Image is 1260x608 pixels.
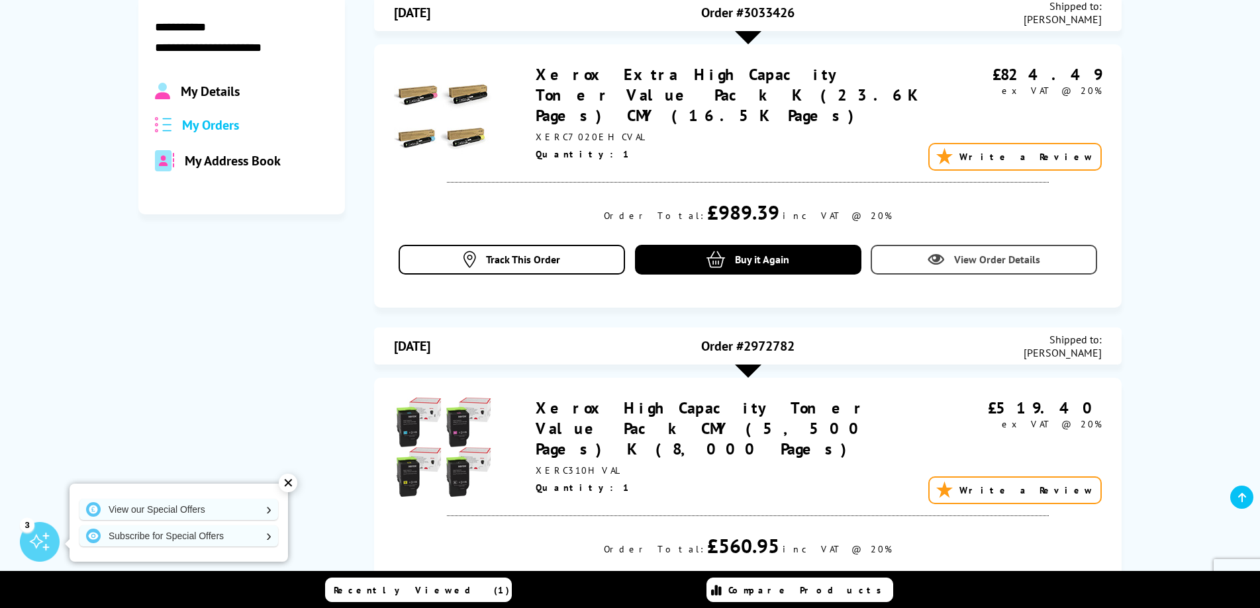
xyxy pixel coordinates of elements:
[701,4,795,21] span: Order #3033426
[536,398,868,459] a: Xerox High Capacity Toner Value Pack CMY (5,500 Pages) K (8,000 Pages)
[707,199,779,225] div: £989.39
[932,418,1102,430] div: ex VAT @ 20%
[394,4,430,21] span: [DATE]
[959,151,1094,163] span: Write a Review
[783,543,892,555] div: inc VAT @ 20%
[155,83,170,100] img: Profile.svg
[932,85,1102,97] div: ex VAT @ 20%
[155,117,172,132] img: all-order.svg
[486,253,560,266] span: Track This Order
[871,245,1097,275] a: View Order Details
[536,131,932,143] div: XERC7020EHCVAL
[735,253,789,266] span: Buy it Again
[394,64,493,163] img: Xerox Extra High Capacity Toner Value Pack K (23.6K Pages) CMY (16.5K Pages)
[928,476,1102,504] a: Write a Review
[182,116,239,134] span: My Orders
[928,143,1102,171] a: Write a Review
[959,484,1094,496] span: Write a Review
[536,464,932,476] div: XERC310HVAL
[20,517,34,532] div: 3
[604,210,704,222] div: Order Total:
[334,584,510,596] span: Recently Viewed (1)
[536,482,631,494] span: Quantity: 1
[536,64,920,126] a: Xerox Extra High Capacity Toner Value Pack K (23.6K Pages) CMY (16.5K Pages)
[394,398,493,497] img: Xerox High Capacity Toner Value Pack CMY (5,500 Pages) K (8,000 Pages)
[399,245,625,275] a: Track This Order
[79,525,278,546] a: Subscribe for Special Offers
[325,578,512,602] a: Recently Viewed (1)
[932,64,1102,85] div: £824.49
[701,337,795,355] span: Order #2972782
[394,337,430,355] span: [DATE]
[604,543,704,555] div: Order Total:
[707,533,779,558] div: £560.95
[1024,346,1102,359] span: [PERSON_NAME]
[155,150,175,171] img: address-book-duotone-solid.svg
[706,578,893,602] a: Compare Products
[783,210,892,222] div: inc VAT @ 20%
[954,253,1040,266] span: View Order Details
[279,474,297,492] div: ✕
[728,584,889,596] span: Compare Products
[932,398,1102,418] div: £519.40
[181,83,240,100] span: My Details
[1024,333,1102,346] span: Shipped to:
[79,499,278,520] a: View our Special Offers
[635,245,861,275] a: Buy it Again
[185,152,281,169] span: My Address Book
[536,148,631,160] span: Quantity: 1
[1024,13,1102,26] span: [PERSON_NAME]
